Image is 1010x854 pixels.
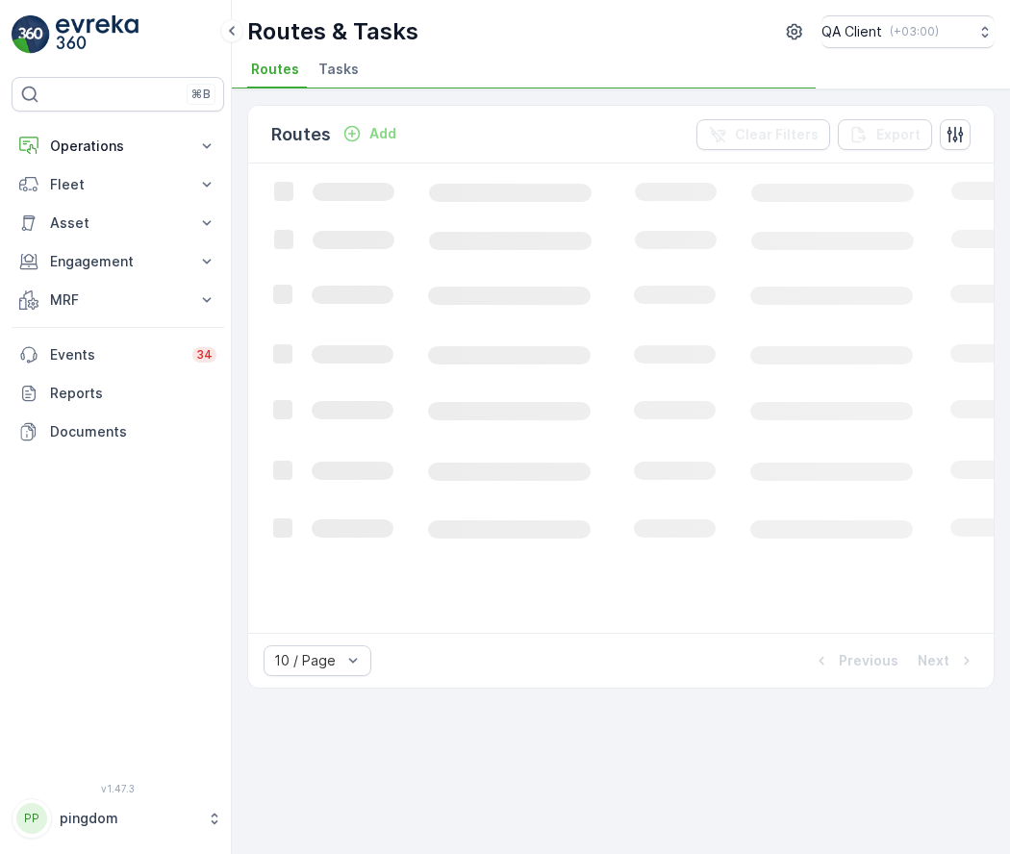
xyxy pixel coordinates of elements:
p: Documents [50,422,216,441]
a: Reports [12,374,224,413]
button: Clear Filters [696,119,830,150]
p: 34 [196,347,213,363]
button: Engagement [12,242,224,281]
button: MRF [12,281,224,319]
p: Clear Filters [735,125,819,144]
img: logo_light-DOdMpM7g.png [56,15,139,54]
p: Engagement [50,252,186,271]
p: Asset [50,213,186,233]
div: PP [16,803,47,834]
button: PPpingdom [12,798,224,839]
button: Asset [12,204,224,242]
button: Next [916,649,978,672]
span: v 1.47.3 [12,783,224,794]
p: ⌘B [191,87,211,102]
p: Operations [50,137,186,156]
p: Routes & Tasks [247,16,418,47]
button: Operations [12,127,224,165]
p: Add [369,124,396,143]
button: Previous [810,649,900,672]
p: QA Client [821,22,882,41]
span: Tasks [318,60,359,79]
p: Export [876,125,921,144]
p: pingdom [60,809,197,828]
button: Add [335,122,404,145]
button: Export [838,119,932,150]
span: Routes [251,60,299,79]
a: Documents [12,413,224,451]
p: ( +03:00 ) [890,24,939,39]
p: Reports [50,384,216,403]
img: logo [12,15,50,54]
button: QA Client(+03:00) [821,15,995,48]
a: Events34 [12,336,224,374]
p: Events [50,345,181,364]
p: Previous [839,651,898,670]
p: Routes [271,121,331,148]
button: Fleet [12,165,224,204]
p: MRF [50,290,186,310]
p: Fleet [50,175,186,194]
p: Next [918,651,949,670]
